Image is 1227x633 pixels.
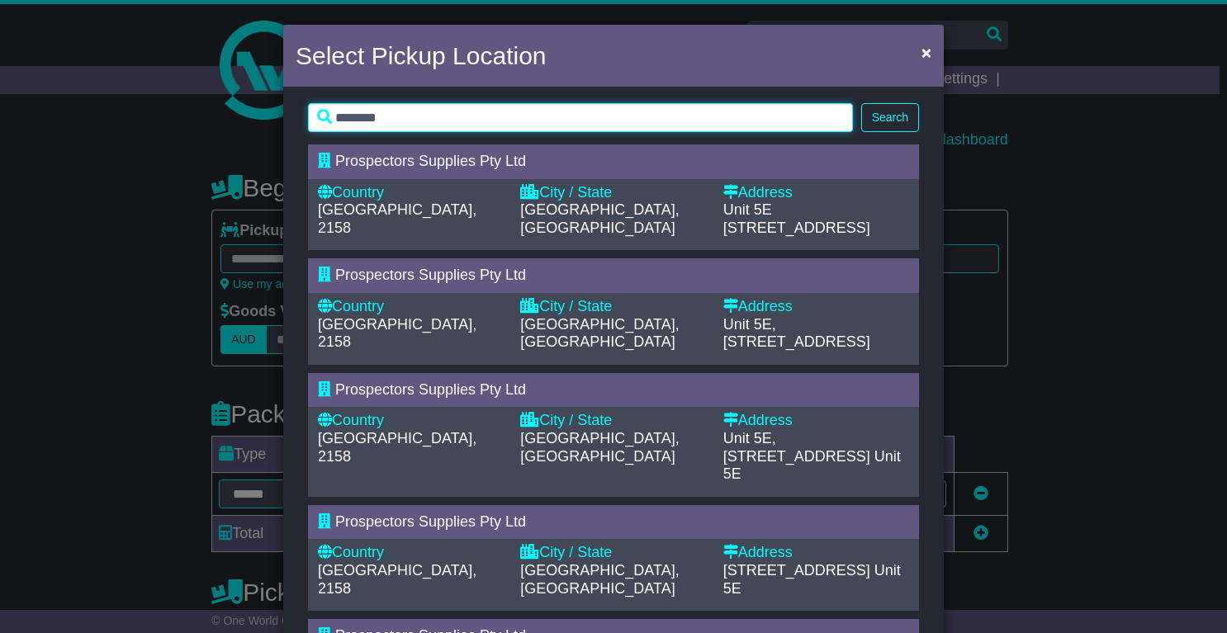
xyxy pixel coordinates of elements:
div: City / State [520,298,706,316]
span: [GEOGRAPHIC_DATA], [GEOGRAPHIC_DATA] [520,316,679,351]
span: [GEOGRAPHIC_DATA], [GEOGRAPHIC_DATA] [520,430,679,465]
div: City / State [520,184,706,202]
span: [GEOGRAPHIC_DATA], 2158 [318,430,476,465]
span: [GEOGRAPHIC_DATA], [GEOGRAPHIC_DATA] [520,562,679,597]
h4: Select Pickup Location [296,37,547,74]
div: Address [723,544,909,562]
span: Prospectors Supplies Pty Ltd [335,153,526,169]
span: Prospectors Supplies Pty Ltd [335,513,526,530]
span: [GEOGRAPHIC_DATA], 2158 [318,316,476,351]
span: Unit 5E, [STREET_ADDRESS] [723,430,870,465]
span: Unit 5E, [723,316,776,333]
div: Country [318,544,504,562]
span: [STREET_ADDRESS] [723,220,870,236]
span: Unit 5E [723,562,901,597]
span: [STREET_ADDRESS] [723,333,870,350]
span: [STREET_ADDRESS] [723,562,870,579]
div: Address [723,298,909,316]
span: [GEOGRAPHIC_DATA], 2158 [318,562,476,597]
span: Prospectors Supplies Pty Ltd [335,267,526,283]
button: Close [913,35,940,69]
span: Unit 5E [723,448,901,483]
span: Unit 5E [723,201,772,218]
div: City / State [520,544,706,562]
div: Country [318,298,504,316]
div: Address [723,412,909,430]
div: Address [723,184,909,202]
button: Search [861,103,919,132]
span: [GEOGRAPHIC_DATA], 2158 [318,201,476,236]
span: Prospectors Supplies Pty Ltd [335,381,526,398]
span: × [921,43,931,62]
div: Country [318,184,504,202]
div: City / State [520,412,706,430]
div: Country [318,412,504,430]
span: [GEOGRAPHIC_DATA], [GEOGRAPHIC_DATA] [520,201,679,236]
